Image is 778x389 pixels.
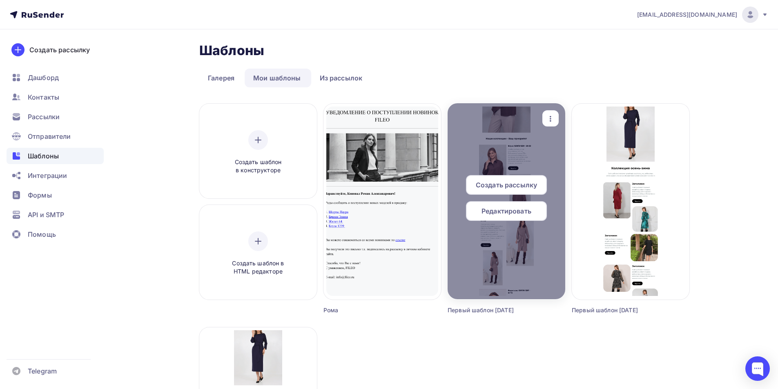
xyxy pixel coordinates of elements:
[323,306,412,314] div: Рома
[311,69,371,87] a: Из рассылок
[28,210,64,220] span: API и SMTP
[199,42,264,59] h2: Шаблоны
[219,259,297,276] span: Создать шаблон в HTML редакторе
[572,306,660,314] div: Первый шаблон [DATE]
[29,45,90,55] div: Создать рассылку
[7,187,104,203] a: Формы
[7,69,104,86] a: Дашборд
[482,206,531,216] span: Редактировать
[28,190,52,200] span: Формы
[637,7,768,23] a: [EMAIL_ADDRESS][DOMAIN_NAME]
[28,131,71,141] span: Отправители
[448,306,536,314] div: Первый шаблон [DATE]
[28,171,67,180] span: Интеграции
[28,92,59,102] span: Контакты
[7,109,104,125] a: Рассылки
[219,158,297,175] span: Создать шаблон в конструкторе
[7,128,104,144] a: Отправители
[28,73,59,82] span: Дашборд
[199,69,243,87] a: Галерея
[28,112,60,122] span: Рассылки
[245,69,310,87] a: Мои шаблоны
[7,89,104,105] a: Контакты
[476,180,537,190] span: Создать рассылку
[7,148,104,164] a: Шаблоны
[28,366,57,376] span: Telegram
[28,229,56,239] span: Помощь
[637,11,737,19] span: [EMAIL_ADDRESS][DOMAIN_NAME]
[28,151,59,161] span: Шаблоны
